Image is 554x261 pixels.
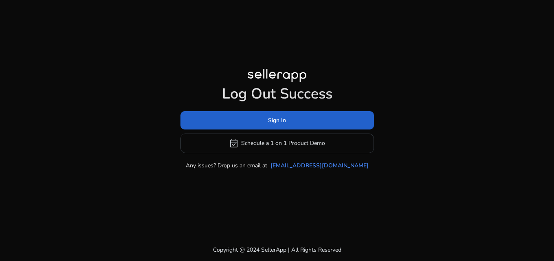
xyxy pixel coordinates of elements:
p: Any issues? Drop us an email at [186,161,267,170]
h1: Log Out Success [180,85,374,103]
a: [EMAIL_ADDRESS][DOMAIN_NAME] [270,161,369,170]
button: Sign In [180,111,374,129]
span: event_available [229,138,239,148]
button: event_availableSchedule a 1 on 1 Product Demo [180,134,374,153]
span: Sign In [268,116,286,125]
